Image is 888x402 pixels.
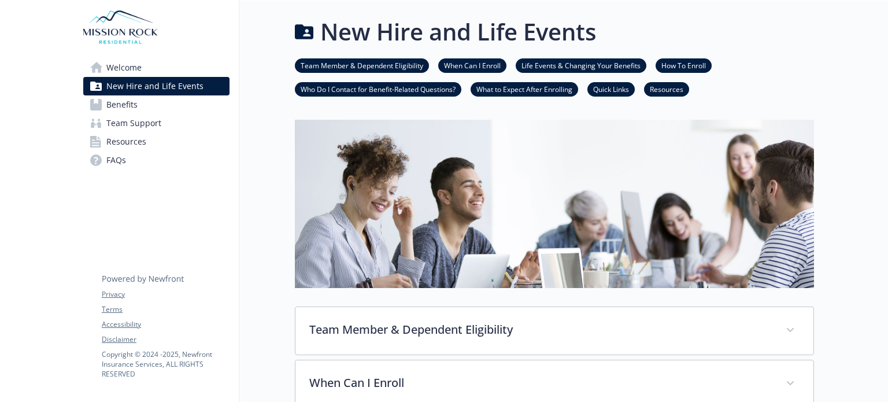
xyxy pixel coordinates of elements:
a: Who Do I Contact for Benefit-Related Questions? [295,83,461,94]
a: FAQs [83,151,230,169]
a: Privacy [102,289,229,300]
a: Life Events & Changing Your Benefits [516,60,646,71]
a: Resources [83,132,230,151]
p: Copyright © 2024 - 2025 , Newfront Insurance Services, ALL RIGHTS RESERVED [102,349,229,379]
a: Terms [102,304,229,315]
span: Team Support [106,114,161,132]
span: Benefits [106,95,138,114]
a: Accessibility [102,319,229,330]
a: Team Member & Dependent Eligibility [295,60,429,71]
a: Disclaimer [102,334,229,345]
a: Resources [644,83,689,94]
a: Welcome [83,58,230,77]
div: Team Member & Dependent Eligibility [295,307,813,355]
p: When Can I Enroll [309,374,772,392]
a: Benefits [83,95,230,114]
a: New Hire and Life Events [83,77,230,95]
span: FAQs [106,151,126,169]
a: When Can I Enroll [438,60,506,71]
span: Welcome [106,58,142,77]
h1: New Hire and Life Events [320,14,596,49]
a: What to Expect After Enrolling [471,83,578,94]
span: New Hire and Life Events [106,77,203,95]
p: Team Member & Dependent Eligibility [309,321,772,338]
a: How To Enroll [656,60,712,71]
a: Team Support [83,114,230,132]
span: Resources [106,132,146,151]
a: Quick Links [587,83,635,94]
img: new hire page banner [295,120,814,288]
